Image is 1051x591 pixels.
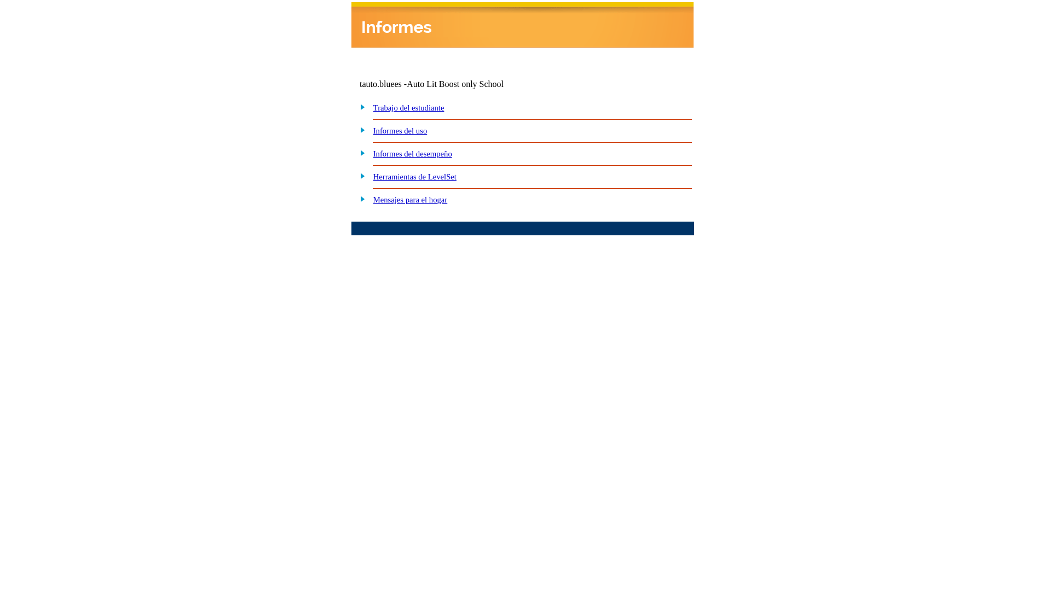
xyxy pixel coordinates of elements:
a: Informes del uso [373,126,428,135]
td: tauto.bluees - [360,79,561,89]
img: plus.gif [354,148,366,158]
img: header [351,2,694,48]
a: Mensajes para el hogar [373,195,448,204]
a: Informes del desempeño [373,149,452,158]
a: Herramientas de LevelSet [373,172,457,181]
nobr: Auto Lit Boost only School [407,79,504,89]
img: plus.gif [354,102,366,112]
img: plus.gif [354,171,366,181]
img: plus.gif [354,125,366,135]
img: plus.gif [354,194,366,204]
a: Trabajo del estudiante [373,103,444,112]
